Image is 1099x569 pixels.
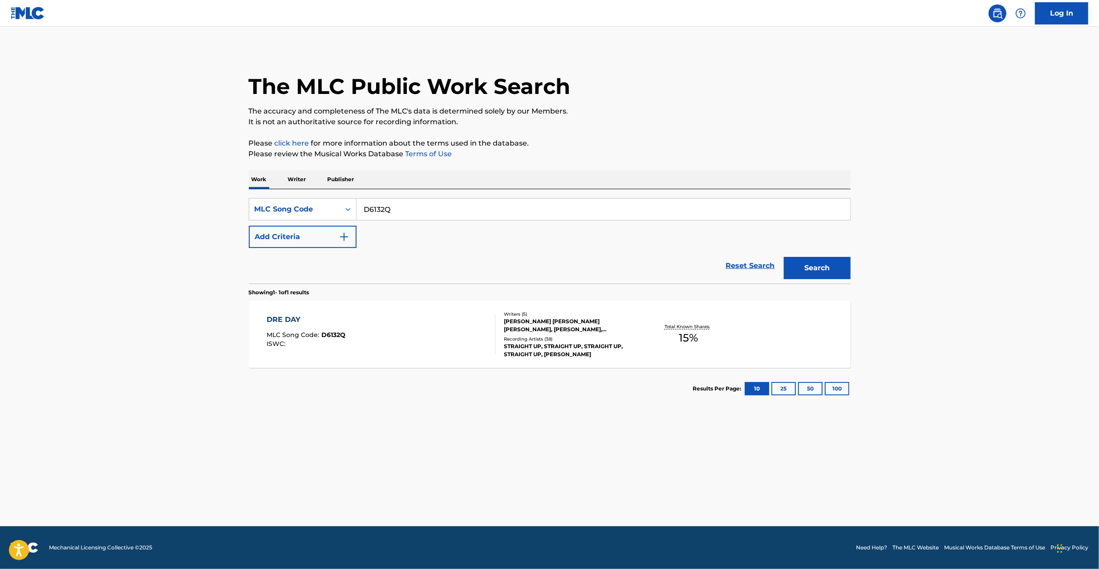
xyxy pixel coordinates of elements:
[249,301,851,368] a: DRE DAYMLC Song Code:D6132QISWC:Writers (5)[PERSON_NAME] [PERSON_NAME] [PERSON_NAME], [PERSON_NAM...
[325,170,357,189] p: Publisher
[693,385,744,393] p: Results Per Page:
[825,382,849,395] button: 100
[249,117,851,127] p: It is not an authoritative source for recording information.
[504,342,638,358] div: STRAIGHT UP, STRAIGHT UP, STRAIGHT UP, STRAIGHT UP, [PERSON_NAME]
[1050,544,1088,552] a: Privacy Policy
[504,336,638,342] div: Recording Artists ( 38 )
[267,314,345,325] div: DRE DAY
[989,4,1006,22] a: Public Search
[267,340,288,348] span: ISWC :
[1054,526,1099,569] iframe: Chat Widget
[784,257,851,279] button: Search
[665,323,712,330] p: Total Known Shares:
[249,198,851,284] form: Search Form
[1035,2,1088,24] a: Log In
[249,226,357,248] button: Add Criteria
[285,170,309,189] p: Writer
[1012,4,1030,22] div: Help
[255,204,335,215] div: MLC Song Code
[249,106,851,117] p: The accuracy and completeness of The MLC's data is determined solely by our Members.
[504,317,638,333] div: [PERSON_NAME] [PERSON_NAME] [PERSON_NAME], [PERSON_NAME], [PERSON_NAME] [PERSON_NAME] [PERSON_NAME]
[856,544,887,552] a: Need Help?
[321,331,345,339] span: D6132Q
[404,150,452,158] a: Terms of Use
[11,7,45,20] img: MLC Logo
[275,139,309,147] a: click here
[249,149,851,159] p: Please review the Musical Works Database
[249,170,269,189] p: Work
[679,330,698,346] span: 15 %
[1015,8,1026,19] img: help
[944,544,1045,552] a: Musical Works Database Terms of Use
[745,382,769,395] button: 10
[249,138,851,149] p: Please for more information about the terms used in the database.
[992,8,1003,19] img: search
[504,311,638,317] div: Writers ( 5 )
[49,544,152,552] span: Mechanical Licensing Collective © 2025
[722,256,779,276] a: Reset Search
[249,289,309,297] p: Showing 1 - 1 of 1 results
[267,331,321,339] span: MLC Song Code :
[892,544,939,552] a: The MLC Website
[771,382,796,395] button: 25
[339,232,349,242] img: 9d2ae6d4665cec9f34b9.svg
[11,542,38,553] img: logo
[1057,535,1063,562] div: Drag
[798,382,823,395] button: 50
[249,73,571,100] h1: The MLC Public Work Search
